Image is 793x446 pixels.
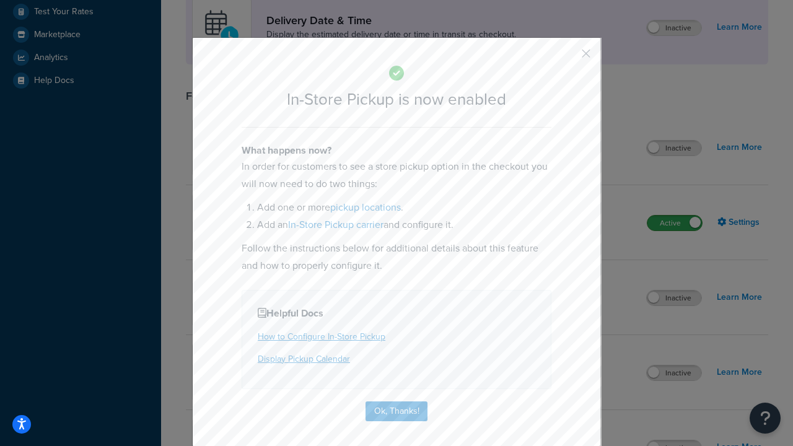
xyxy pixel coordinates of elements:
[366,401,427,421] button: Ok, Thanks!
[258,306,535,321] h4: Helpful Docs
[242,240,551,274] p: Follow the instructions below for additional details about this feature and how to properly confi...
[258,330,385,343] a: How to Configure In-Store Pickup
[242,158,551,193] p: In order for customers to see a store pickup option in the checkout you will now need to do two t...
[330,200,401,214] a: pickup locations
[288,217,383,232] a: In-Store Pickup carrier
[242,90,551,108] h2: In-Store Pickup is now enabled
[258,352,350,365] a: Display Pickup Calendar
[257,199,551,216] li: Add one or more .
[257,216,551,234] li: Add an and configure it.
[242,143,551,158] h4: What happens now?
